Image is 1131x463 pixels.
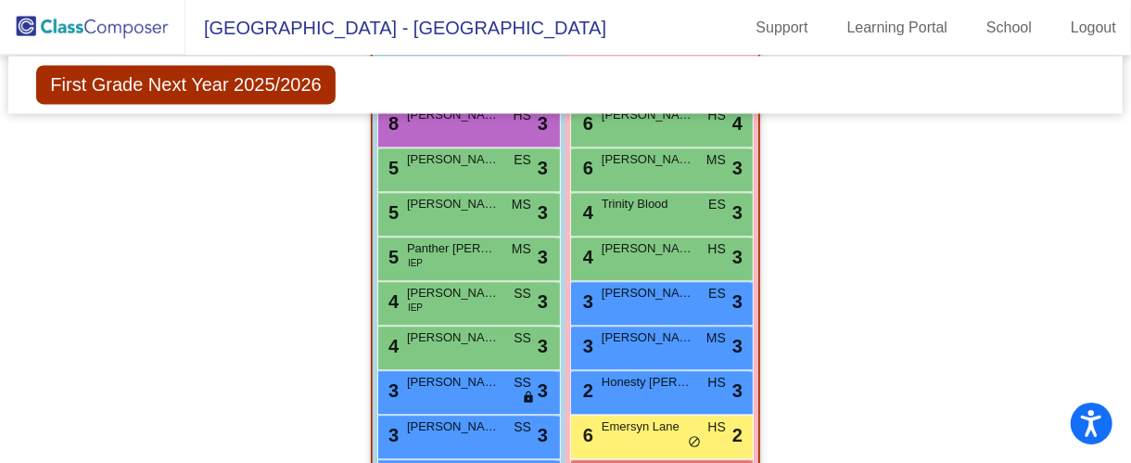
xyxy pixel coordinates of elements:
[706,150,726,170] span: MS
[512,239,531,259] span: MS
[408,301,423,315] span: IEP
[1056,13,1131,43] a: Logout
[514,373,531,392] span: SS
[512,195,531,214] span: MS
[708,195,726,214] span: ES
[384,202,399,223] span: 5
[602,418,694,436] span: Emersyn Lane
[407,195,500,213] span: [PERSON_NAME]
[514,150,531,170] span: ES
[602,106,694,124] span: [PERSON_NAME]
[407,150,500,169] span: [PERSON_NAME]
[708,418,726,437] span: HS
[407,284,500,302] span: [PERSON_NAME]
[832,13,963,43] a: Learning Portal
[972,13,1047,43] a: School
[538,332,548,360] span: 3
[522,391,535,405] span: lock
[732,243,743,271] span: 3
[538,288,548,315] span: 3
[742,13,823,43] a: Support
[602,284,694,302] span: [PERSON_NAME]
[538,154,548,182] span: 3
[36,65,335,104] span: First Grade Next Year 2025/2026
[514,106,531,125] span: HS
[578,247,593,267] span: 4
[578,380,593,401] span: 2
[732,377,743,405] span: 3
[732,288,743,315] span: 3
[384,336,399,356] span: 4
[732,199,743,226] span: 3
[538,199,548,226] span: 3
[688,435,701,450] span: do_not_disturb_alt
[708,106,726,125] span: HS
[384,113,399,134] span: 8
[578,202,593,223] span: 4
[602,150,694,169] span: [PERSON_NAME]
[602,195,694,213] span: Trinity Blood
[706,328,726,348] span: MS
[514,284,531,303] span: SS
[407,106,500,124] span: [PERSON_NAME]
[708,239,726,259] span: HS
[185,13,606,43] span: [GEOGRAPHIC_DATA] - [GEOGRAPHIC_DATA]
[407,239,500,258] span: Panther [PERSON_NAME]
[578,158,593,178] span: 6
[732,421,743,449] span: 2
[407,328,500,347] span: [PERSON_NAME]
[538,377,548,405] span: 3
[538,109,548,137] span: 3
[578,336,593,356] span: 3
[578,425,593,445] span: 6
[408,256,423,270] span: IEP
[514,328,531,348] span: SS
[708,284,726,303] span: ES
[602,328,694,347] span: [PERSON_NAME]
[602,373,694,392] span: Honesty [PERSON_NAME]
[732,332,743,360] span: 3
[407,373,500,392] span: [PERSON_NAME]
[514,418,531,437] span: SS
[384,247,399,267] span: 5
[384,158,399,178] span: 5
[538,421,548,449] span: 3
[384,425,399,445] span: 3
[384,291,399,312] span: 4
[602,239,694,258] span: [PERSON_NAME]
[708,373,726,392] span: HS
[732,154,743,182] span: 3
[384,380,399,401] span: 3
[407,418,500,436] span: [PERSON_NAME]
[578,291,593,312] span: 3
[732,109,743,137] span: 4
[578,113,593,134] span: 6
[538,243,548,271] span: 3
